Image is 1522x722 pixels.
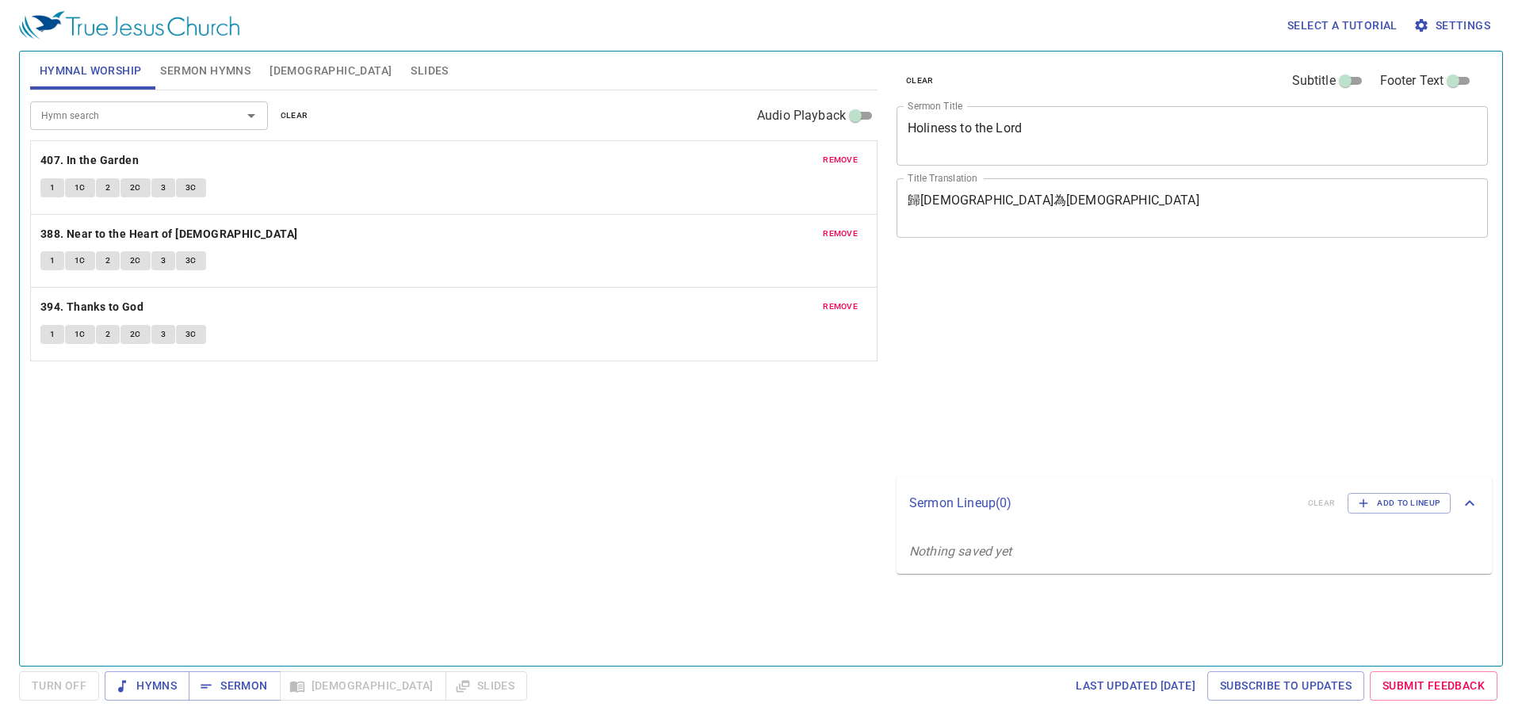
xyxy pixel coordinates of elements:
button: 2 [96,178,120,197]
textarea: Holiness to the Lord [908,120,1477,151]
img: True Jesus Church [19,11,239,40]
button: 3 [151,251,175,270]
span: Sermon Hymns [160,61,250,81]
span: 2C [130,181,141,195]
button: 3 [151,325,175,344]
span: 1C [75,327,86,342]
span: Settings [1417,16,1490,36]
iframe: from-child [890,254,1371,471]
button: 2C [120,325,151,344]
span: 1 [50,254,55,268]
span: Hymns [117,676,177,696]
span: Footer Text [1380,71,1444,90]
button: clear [271,106,318,125]
button: clear [897,71,943,90]
span: 3 [161,181,166,195]
button: 1 [40,251,64,270]
span: clear [906,74,934,88]
span: Subscribe to Updates [1220,676,1352,696]
span: Select a tutorial [1287,16,1398,36]
b: 407. In the Garden [40,151,139,170]
span: 2 [105,327,110,342]
span: Subtitle [1292,71,1336,90]
button: 1C [65,325,95,344]
span: Sermon [201,676,267,696]
span: Last updated [DATE] [1076,676,1195,696]
span: Slides [411,61,448,81]
button: 2 [96,325,120,344]
a: Subscribe to Updates [1207,671,1364,701]
span: [DEMOGRAPHIC_DATA] [270,61,392,81]
span: 1C [75,181,86,195]
span: Submit Feedback [1382,676,1485,696]
span: 3 [161,327,166,342]
button: remove [813,224,867,243]
span: 3C [185,181,197,195]
button: 2C [120,251,151,270]
button: 394. Thanks to God [40,297,147,317]
button: Select a tutorial [1281,11,1404,40]
span: 2 [105,181,110,195]
div: Sermon Lineup(0)clearAdd to Lineup [897,477,1492,529]
button: remove [813,297,867,316]
button: Sermon [189,671,280,701]
button: 1 [40,325,64,344]
span: 1 [50,181,55,195]
button: 3C [176,178,206,197]
button: Open [240,105,262,127]
button: 2C [120,178,151,197]
button: Add to Lineup [1348,493,1451,514]
span: Add to Lineup [1358,496,1440,510]
span: 3C [185,327,197,342]
i: Nothing saved yet [909,544,1012,559]
button: Settings [1410,11,1497,40]
span: 2C [130,327,141,342]
span: Hymnal Worship [40,61,142,81]
a: Submit Feedback [1370,671,1497,701]
span: remove [823,227,858,241]
span: Audio Playback [757,106,846,125]
button: Hymns [105,671,189,701]
span: 1C [75,254,86,268]
button: 3C [176,251,206,270]
textarea: 歸[DEMOGRAPHIC_DATA]為[DEMOGRAPHIC_DATA] [908,193,1477,223]
button: 1 [40,178,64,197]
button: 2 [96,251,120,270]
button: 3C [176,325,206,344]
span: 3C [185,254,197,268]
span: remove [823,153,858,167]
button: remove [813,151,867,170]
a: Last updated [DATE] [1069,671,1202,701]
span: 2 [105,254,110,268]
button: 1C [65,178,95,197]
button: 1C [65,251,95,270]
button: 3 [151,178,175,197]
button: 388. Near to the Heart of [DEMOGRAPHIC_DATA] [40,224,300,244]
b: 394. Thanks to God [40,297,143,317]
span: remove [823,300,858,314]
span: 3 [161,254,166,268]
button: 407. In the Garden [40,151,142,170]
span: clear [281,109,308,123]
p: Sermon Lineup ( 0 ) [909,494,1295,513]
b: 388. Near to the Heart of [DEMOGRAPHIC_DATA] [40,224,298,244]
span: 2C [130,254,141,268]
span: 1 [50,327,55,342]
